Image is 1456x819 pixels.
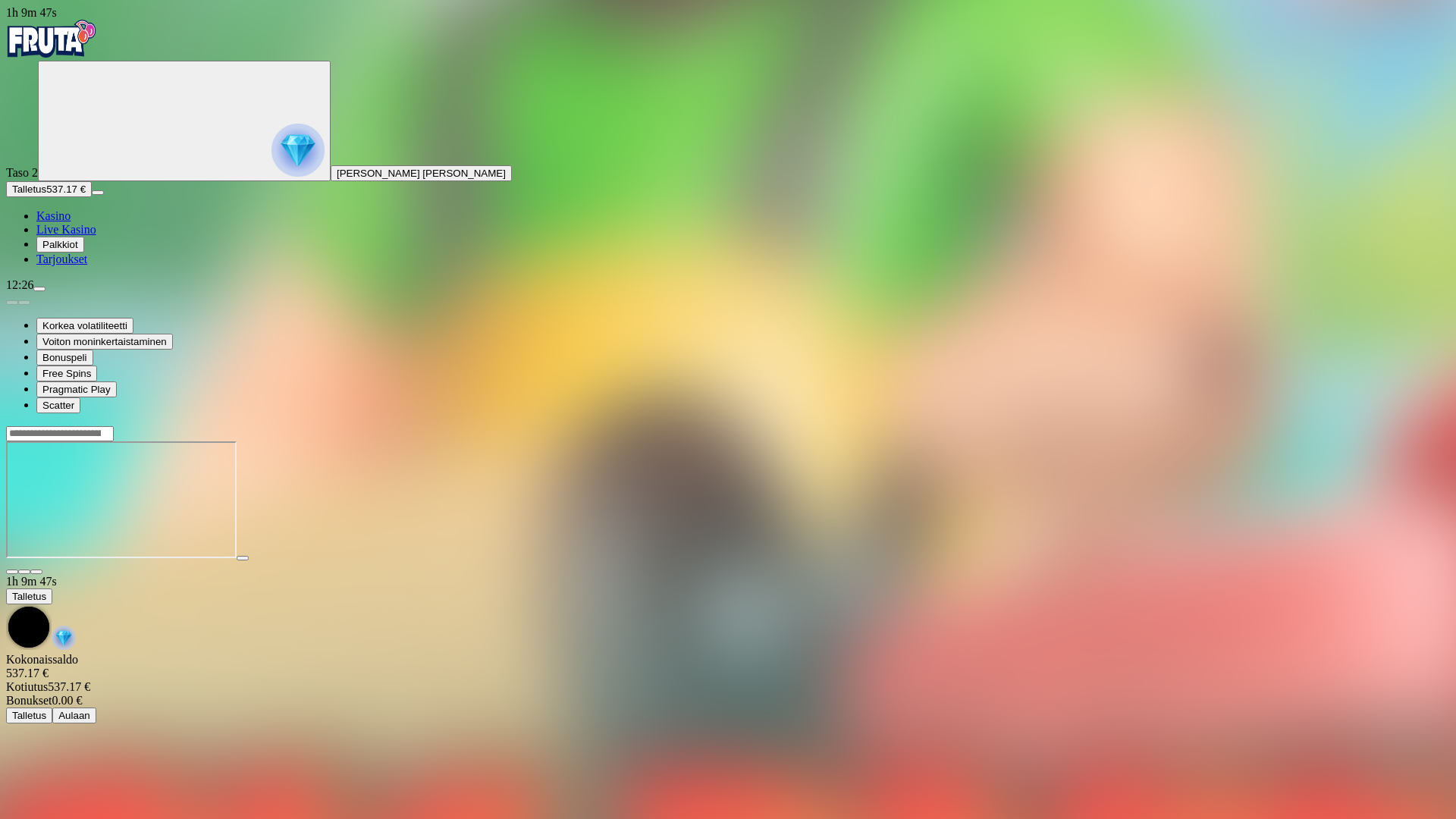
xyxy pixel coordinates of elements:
[6,588,52,604] button: Talletus
[42,320,127,331] span: Korkea volatiliteetti
[36,253,87,265] a: Tarjoukset
[6,575,57,588] span: user session time
[6,441,237,558] iframe: Big Bass Bonanza - Hold & Spinner
[42,352,87,363] span: Bonuspeli
[36,237,84,253] button: Palkkiot
[6,6,57,19] span: user session time
[42,368,91,379] span: Free Spins
[52,708,96,723] button: Aulaan
[33,287,45,291] button: menu
[18,570,30,574] button: chevron-down icon
[36,334,173,350] button: Voiton moninkertaistaminen
[36,318,133,334] button: Korkea volatiliteetti
[30,570,42,574] button: fullscreen-exit icon
[36,381,117,397] button: Pragmatic Play
[6,667,1450,680] div: 537.17 €
[36,350,93,366] button: Bonuspeli
[42,336,167,347] span: Voiton moninkertaistaminen
[36,366,97,381] button: Free Spins
[58,710,90,721] span: Aulaan
[6,694,52,707] span: Bonukset
[52,626,76,650] img: reward-icon
[6,166,38,179] span: Taso 2
[337,168,506,179] span: [PERSON_NAME] [PERSON_NAME]
[6,694,1450,708] div: 0.00 €
[6,181,92,197] button: Talletusplus icon537.17 €
[6,209,1450,266] nav: Main menu
[12,591,46,602] span: Talletus
[6,570,18,574] button: close icon
[6,278,33,291] span: 12:26
[6,20,97,58] img: Fruta
[46,184,86,195] span: 537.17 €
[42,384,111,395] span: Pragmatic Play
[12,710,46,721] span: Talletus
[237,556,249,560] button: play icon
[6,680,48,693] span: Kotiutus
[12,184,46,195] span: Talletus
[6,680,1450,694] div: 537.17 €
[6,47,97,60] a: Fruta
[6,20,1450,266] nav: Primary
[38,61,331,181] button: reward progress
[6,426,114,441] input: Search
[92,190,104,195] button: menu
[6,300,18,305] button: prev slide
[36,397,80,413] button: Scatter
[6,653,1450,680] div: Kokonaissaldo
[36,223,96,236] a: Live Kasino
[36,209,71,222] a: Kasino
[6,653,1450,723] div: Game menu content
[6,708,52,723] button: Talletus
[42,400,74,411] span: Scatter
[331,165,512,181] button: [PERSON_NAME] [PERSON_NAME]
[6,575,1450,653] div: Game menu
[271,124,325,177] img: reward progress
[42,239,78,250] span: Palkkiot
[18,300,30,305] button: next slide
